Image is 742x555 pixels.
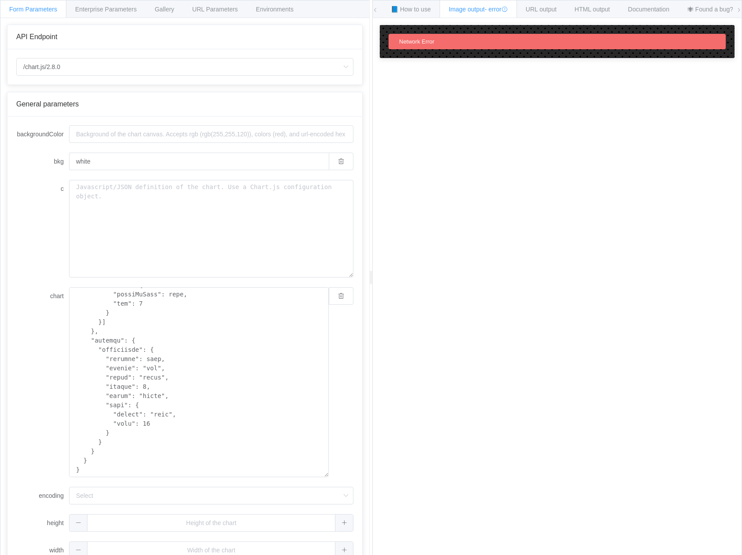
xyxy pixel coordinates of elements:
[16,153,69,170] label: bkg
[69,153,329,170] input: Background of the chart canvas. Accepts rgb (rgb(255,255,120)), colors (red), and url-encoded hex...
[628,6,669,13] span: Documentation
[391,6,431,13] span: 📘 How to use
[16,180,69,197] label: c
[155,6,174,13] span: Gallery
[485,6,508,13] span: - error
[16,487,69,504] label: encoding
[69,487,353,504] input: Select
[16,58,353,76] input: Select
[16,33,57,40] span: API Endpoint
[256,6,294,13] span: Environments
[16,514,69,532] label: height
[16,125,69,143] label: backgroundColor
[69,514,353,532] input: Height of the chart
[16,100,79,108] span: General parameters
[16,287,69,305] label: chart
[526,6,556,13] span: URL output
[399,38,434,45] span: Network Error
[75,6,137,13] span: Enterprise Parameters
[9,6,57,13] span: Form Parameters
[69,125,353,143] input: Background of the chart canvas. Accepts rgb (rgb(255,255,120)), colors (red), and url-encoded hex...
[575,6,610,13] span: HTML output
[192,6,238,13] span: URL Parameters
[449,6,508,13] span: Image output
